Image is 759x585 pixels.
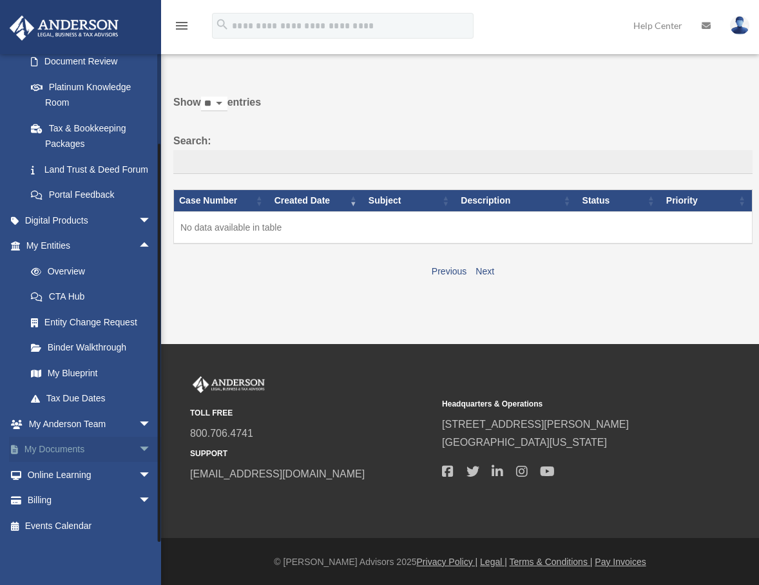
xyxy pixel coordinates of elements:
[139,233,164,260] span: arrow_drop_up
[476,266,494,276] a: Next
[432,266,466,276] a: Previous
[174,23,189,34] a: menu
[9,411,171,437] a: My Anderson Teamarrow_drop_down
[18,386,171,412] a: Tax Due Dates
[190,407,433,420] small: TOLL FREE
[661,190,753,212] th: Priority: activate to sort column ascending
[215,17,229,32] i: search
[18,335,171,361] a: Binder Walkthrough
[139,437,164,463] span: arrow_drop_down
[174,18,189,34] i: menu
[730,16,749,35] img: User Pic
[442,437,607,448] a: [GEOGRAPHIC_DATA][US_STATE]
[9,488,171,513] a: Billingarrow_drop_down
[577,190,661,212] th: Status: activate to sort column ascending
[9,233,171,259] a: My Entitiesarrow_drop_up
[18,182,164,208] a: Portal Feedback
[18,284,171,310] a: CTA Hub
[442,419,629,430] a: [STREET_ADDRESS][PERSON_NAME]
[510,557,593,567] a: Terms & Conditions |
[139,488,164,514] span: arrow_drop_down
[190,428,253,439] a: 800.706.4741
[139,411,164,437] span: arrow_drop_down
[442,398,685,411] small: Headquarters & Operations
[363,190,456,212] th: Subject: activate to sort column ascending
[18,309,171,335] a: Entity Change Request
[269,190,363,212] th: Created Date: activate to sort column ascending
[18,74,164,115] a: Platinum Knowledge Room
[417,557,478,567] a: Privacy Policy |
[6,15,122,41] img: Anderson Advisors Platinum Portal
[9,437,171,463] a: My Documentsarrow_drop_down
[456,190,577,212] th: Description: activate to sort column ascending
[174,190,269,212] th: Case Number: activate to sort column ascending
[190,376,267,393] img: Anderson Advisors Platinum Portal
[18,360,171,386] a: My Blueprint
[173,132,753,175] label: Search:
[595,557,646,567] a: Pay Invoices
[139,207,164,234] span: arrow_drop_down
[480,557,507,567] a: Legal |
[174,211,753,244] td: No data available in table
[161,554,759,570] div: © [PERSON_NAME] Advisors 2025
[18,157,164,182] a: Land Trust & Deed Forum
[9,207,171,233] a: Digital Productsarrow_drop_down
[201,97,227,111] select: Showentries
[173,93,753,124] label: Show entries
[190,468,365,479] a: [EMAIL_ADDRESS][DOMAIN_NAME]
[139,462,164,488] span: arrow_drop_down
[18,49,164,75] a: Document Review
[18,115,164,157] a: Tax & Bookkeeping Packages
[173,150,753,175] input: Search:
[9,513,171,539] a: Events Calendar
[9,462,171,488] a: Online Learningarrow_drop_down
[18,258,171,284] a: Overview
[190,447,433,461] small: SUPPORT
